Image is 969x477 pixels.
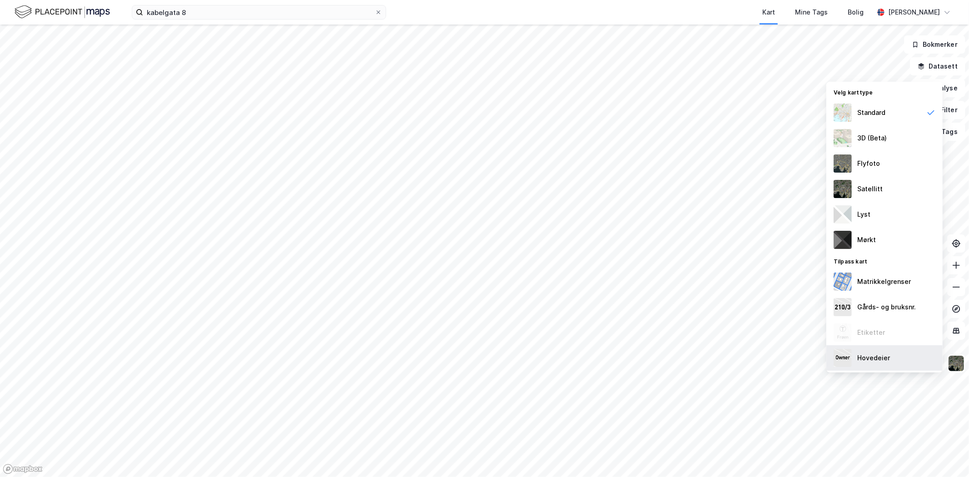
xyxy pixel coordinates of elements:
[826,253,943,269] div: Tilpass kart
[857,327,885,338] div: Etiketter
[904,35,965,54] button: Bokmerker
[857,133,887,144] div: 3D (Beta)
[826,84,943,100] div: Velg karttype
[834,129,852,147] img: Z
[762,7,775,18] div: Kart
[857,302,916,313] div: Gårds- og bruksnr.
[857,234,876,245] div: Mørkt
[834,273,852,291] img: cadastreBorders.cfe08de4b5ddd52a10de.jpeg
[143,5,375,19] input: Søk på adresse, matrikkel, gårdeiere, leietakere eller personer
[948,355,965,372] img: 9k=
[888,7,940,18] div: [PERSON_NAME]
[3,464,43,474] a: Mapbox homepage
[857,184,883,194] div: Satellitt
[857,158,880,169] div: Flyfoto
[924,433,969,477] iframe: Chat Widget
[834,298,852,316] img: cadastreKeys.547ab17ec502f5a4ef2b.jpeg
[834,180,852,198] img: 9k=
[910,57,965,75] button: Datasett
[913,79,965,97] button: Analyse
[857,353,890,363] div: Hovedeier
[795,7,828,18] div: Mine Tags
[15,4,110,20] img: logo.f888ab2527a4732fd821a326f86c7f29.svg
[857,276,911,287] div: Matrikkelgrenser
[857,209,870,220] div: Lyst
[834,104,852,122] img: Z
[834,231,852,249] img: nCdM7BzjoCAAAAAElFTkSuQmCC
[848,7,864,18] div: Bolig
[857,107,885,118] div: Standard
[834,349,852,367] img: majorOwner.b5e170eddb5c04bfeeff.jpeg
[923,123,965,141] button: Tags
[922,101,965,119] button: Filter
[834,154,852,173] img: Z
[834,323,852,342] img: Z
[834,205,852,224] img: luj3wr1y2y3+OchiMxRmMxRlscgabnMEmZ7DJGWxyBpucwSZnsMkZbHIGm5zBJmewyRlscgabnMEmZ7DJGWxyBpucwSZnsMkZ...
